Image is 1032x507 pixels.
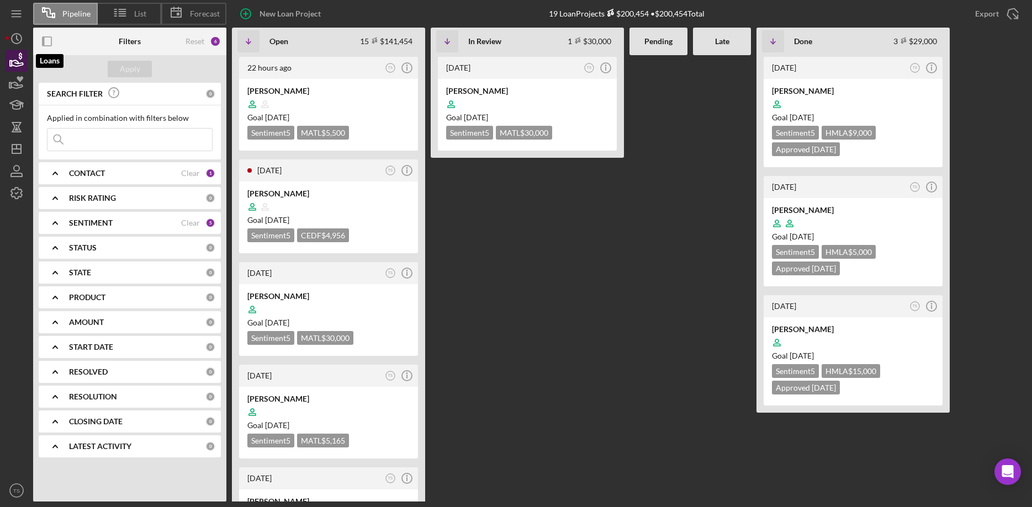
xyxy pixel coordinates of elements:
[772,301,796,311] time: 2025-06-03 15:25
[265,113,289,122] time: 09/18/2025
[181,169,200,178] div: Clear
[69,392,117,401] b: RESOLUTION
[47,89,103,98] b: SEARCH FILTER
[383,163,398,178] button: TS
[605,9,649,18] div: $200,454
[790,232,814,241] time: 07/05/2025
[205,342,215,352] div: 0
[69,169,105,178] b: CONTACT
[237,260,420,357] a: [DATE]TS[PERSON_NAME]Goal [DATE]Sentiment5MATL$30,000
[822,364,880,378] div: HMLA $15,000
[913,304,918,308] text: TS
[436,55,618,152] a: [DATE]TS[PERSON_NAME]Goal [DATE]Sentiment5MATL$30,000
[908,180,923,195] button: TS
[247,496,410,507] div: [PERSON_NAME]
[69,367,108,376] b: RESOLVED
[772,232,814,241] span: Goal
[119,37,141,46] b: Filters
[205,268,215,277] div: 0
[265,215,289,225] time: 09/28/2025
[247,318,289,327] span: Goal
[69,243,97,252] b: STATUS
[69,218,113,227] b: SENTIMENT
[247,371,272,380] time: 2025-08-14 15:31
[297,331,353,345] div: MATL $30,000
[822,126,876,140] div: HMLA $9,000
[62,9,91,18] span: Pipeline
[762,293,944,407] a: [DATE]TS[PERSON_NAME]Goal [DATE]Sentiment5HMLA$15,000Approved [DATE]
[297,434,349,447] div: MATL $5,165
[549,9,705,18] div: 19 Loan Projects • $200,454 Total
[383,369,398,383] button: TS
[297,228,349,242] div: CEDF $4,956
[237,158,420,255] a: [DATE]TS[PERSON_NAME]Goal [DATE]Sentiment5CEDF$4,956
[772,126,819,140] div: Sentiment 5
[69,318,104,327] b: AMOUNT
[205,292,215,302] div: 0
[582,61,597,76] button: TS
[247,331,294,345] div: Sentiment 5
[446,63,470,72] time: 2025-07-16 19:30
[496,126,552,140] div: MATL $30,000
[247,473,272,483] time: 2025-08-04 23:25
[205,441,215,451] div: 0
[247,268,272,277] time: 2025-08-18 13:25
[6,479,28,501] button: TS
[69,417,123,426] b: CLOSING DATE
[69,343,113,351] b: START DATE
[762,174,944,288] a: [DATE]TS[PERSON_NAME]Goal [DATE]Sentiment5HMLA$5,000Approved [DATE]
[232,3,332,25] button: New Loan Project
[388,476,393,480] text: TS
[772,324,934,335] div: [PERSON_NAME]
[772,381,840,394] div: Approved [DATE]
[772,63,796,72] time: 2025-07-31 18:14
[210,36,221,47] div: 6
[205,243,215,253] div: 0
[772,205,934,216] div: [PERSON_NAME]
[47,114,213,122] div: Applied in combination with filters below
[120,61,140,77] div: Apply
[237,363,420,460] a: [DATE]TS[PERSON_NAME]Goal [DATE]Sentiment5MATL$5,165
[186,37,204,46] div: Reset
[822,245,876,259] div: HMLA $5,000
[468,37,501,46] b: In Review
[181,218,200,227] div: Clear
[360,36,412,46] div: 15 $141,454
[247,228,294,242] div: Sentiment 5
[464,113,488,122] time: 07/17/2025
[297,126,349,140] div: MATL $5,500
[568,36,611,46] div: 1 $30,000
[205,392,215,402] div: 0
[975,3,999,25] div: Export
[247,215,289,225] span: Goal
[388,373,393,377] text: TS
[205,168,215,178] div: 1
[772,113,814,122] span: Goal
[69,293,105,302] b: PRODUCT
[247,113,289,122] span: Goal
[383,266,398,281] button: TS
[790,351,814,360] time: 06/22/2025
[913,185,918,189] text: TS
[383,471,398,486] button: TS
[247,420,289,430] span: Goal
[205,417,215,426] div: 0
[247,393,410,404] div: [PERSON_NAME]
[772,351,814,360] span: Goal
[388,66,393,70] text: TS
[247,63,292,72] time: 2025-08-21 19:31
[257,166,282,175] time: 2025-08-18 18:54
[205,317,215,327] div: 0
[247,291,410,302] div: [PERSON_NAME]
[269,37,288,46] b: Open
[247,86,410,97] div: [PERSON_NAME]
[205,367,215,377] div: 0
[644,37,673,46] b: Pending
[446,113,488,122] span: Goal
[108,61,152,77] button: Apply
[446,86,608,97] div: [PERSON_NAME]
[908,299,923,314] button: TS
[772,86,934,97] div: [PERSON_NAME]
[772,182,796,191] time: 2025-06-18 17:46
[913,66,918,70] text: TS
